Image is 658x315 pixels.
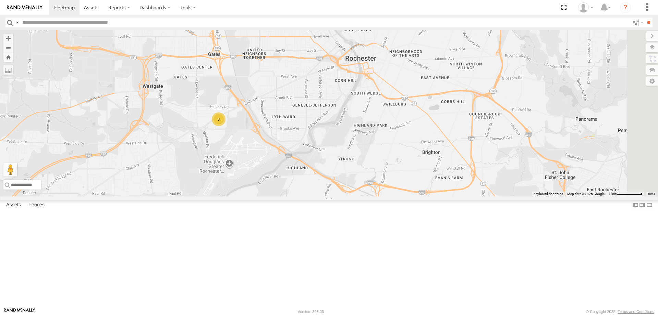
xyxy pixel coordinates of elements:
[609,192,616,196] span: 1 km
[620,2,631,13] i: ?
[3,200,24,210] label: Assets
[7,5,42,10] img: rand-logo.svg
[630,17,645,27] label: Search Filter Options
[632,200,639,210] label: Dock Summary Table to the Left
[298,310,324,314] div: Version: 305.03
[3,43,13,52] button: Zoom out
[646,200,653,210] label: Hide Summary Table
[607,192,644,196] button: Map Scale: 1 km per 72 pixels
[618,310,654,314] a: Terms and Conditions
[639,200,646,210] label: Dock Summary Table to the Right
[3,34,13,43] button: Zoom in
[3,65,13,75] label: Measure
[4,308,35,315] a: Visit our Website
[3,52,13,62] button: Zoom Home
[3,163,17,177] button: Drag Pegman onto the map to open Street View
[25,200,48,210] label: Fences
[648,193,655,195] a: Terms
[586,310,654,314] div: © Copyright 2025 -
[212,112,226,126] div: 3
[534,192,563,196] button: Keyboard shortcuts
[646,76,658,86] label: Map Settings
[576,2,596,13] div: David Steen
[567,192,605,196] span: Map data ©2025 Google
[14,17,20,27] label: Search Query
